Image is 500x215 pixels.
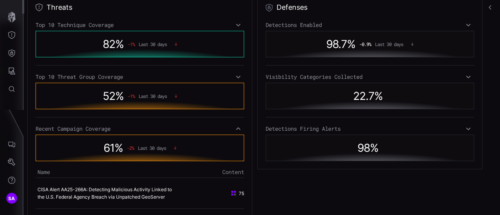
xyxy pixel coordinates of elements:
span: -2 % [127,145,134,151]
span: 22.7 % [353,89,383,103]
span: Last 30 days [375,41,403,47]
span: -1 % [128,41,135,47]
th: Name [36,167,182,178]
span: 82 % [103,37,124,51]
h2: Threats [46,3,72,12]
span: 75 [239,190,244,197]
div: Top 10 Technique Coverage [36,21,244,28]
span: 61 % [104,141,123,155]
th: Content [182,167,244,178]
div: Detections Firing Alerts [266,125,474,132]
div: Recent Campaign Coverage [36,125,244,132]
span: Last 30 days [138,145,166,151]
span: -0.9 % [359,41,371,47]
span: 98 % [357,141,379,155]
span: Last 30 days [139,41,167,47]
span: 98.7 % [326,37,355,51]
button: SA [0,189,23,207]
span: SA [8,194,15,203]
h2: Defenses [277,3,307,12]
div: Top 10 Threat Group Coverage [36,73,244,80]
a: CISA Alert AA25-266A: Detecting Malicious Activity Linked to the U.S. Federal Agency Breach via U... [37,187,172,200]
div: Detections Enabled [266,21,474,28]
span: 52 % [103,89,124,103]
div: Visibility Categories Collected [266,73,474,80]
span: -1 % [128,93,135,99]
span: Last 30 days [139,93,167,99]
